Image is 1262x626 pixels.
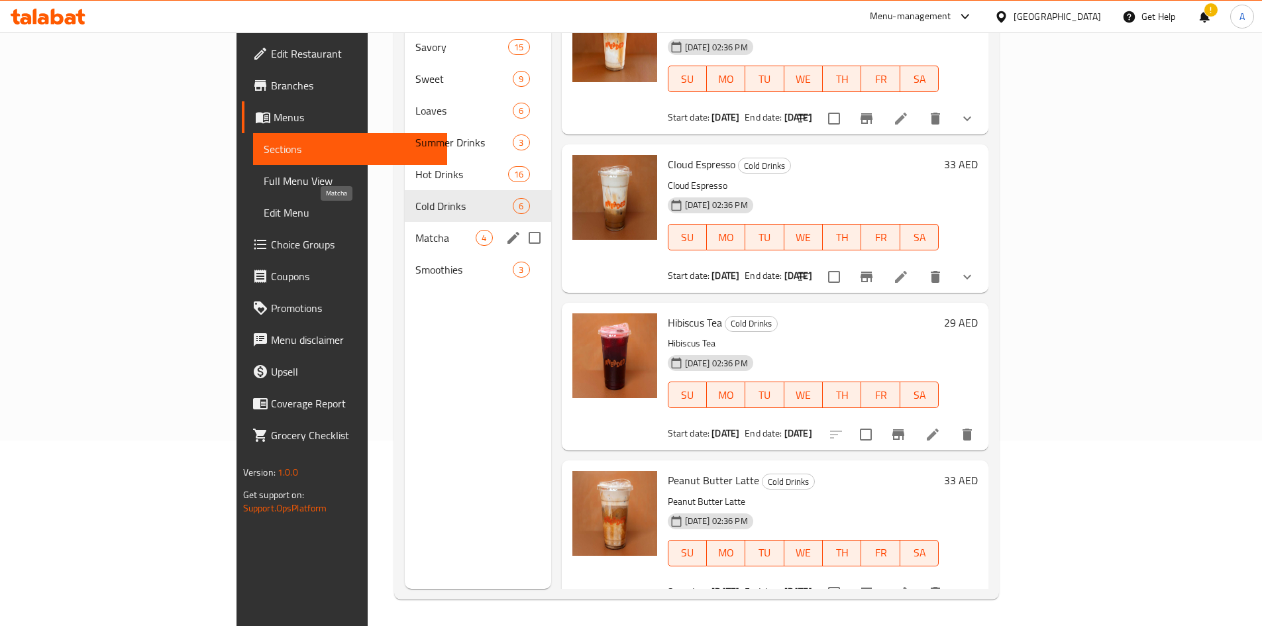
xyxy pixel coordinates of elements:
[959,111,975,127] svg: Show Choices
[823,66,861,92] button: TH
[762,474,815,490] div: Cold Drinks
[784,540,823,566] button: WE
[861,66,900,92] button: FR
[867,228,894,247] span: FR
[415,134,513,150] span: Summer Drinks
[242,101,447,133] a: Menus
[271,427,437,443] span: Grocery Checklist
[668,66,707,92] button: SU
[509,168,529,181] span: 16
[784,267,812,284] b: [DATE]
[271,78,437,93] span: Branches
[867,386,894,405] span: FR
[788,577,820,609] button: sort-choices
[920,103,951,134] button: delete
[271,46,437,62] span: Edit Restaurant
[572,155,657,240] img: Cloud Espresso
[745,66,784,92] button: TU
[415,166,508,182] span: Hot Drinks
[476,230,492,246] div: items
[513,136,529,149] span: 3
[415,39,508,55] span: Savory
[271,364,437,380] span: Upsell
[513,200,529,213] span: 6
[415,198,513,214] div: Cold Drinks
[851,261,882,293] button: Branch-specific-item
[243,464,276,481] span: Version:
[405,190,551,222] div: Cold Drinks6
[738,158,791,174] div: Cold Drinks
[1014,9,1101,24] div: [GEOGRAPHIC_DATA]
[867,70,894,89] span: FR
[925,427,941,443] a: Edit menu item
[668,583,710,600] span: Start date:
[959,269,975,285] svg: Show Choices
[882,419,914,450] button: Branch-specific-item
[951,577,983,609] button: show more
[243,499,327,517] a: Support.OpsPlatform
[668,224,707,250] button: SU
[668,313,722,333] span: Hibiscus Tea
[712,386,740,405] span: MO
[572,313,657,398] img: Hibiscus Tea
[707,66,745,92] button: MO
[415,230,476,246] span: Matcha
[405,254,551,286] div: Smoothies3
[784,425,812,442] b: [DATE]
[712,228,740,247] span: MO
[784,224,823,250] button: WE
[711,109,739,126] b: [DATE]
[828,543,856,562] span: TH
[944,155,978,174] h6: 33 AED
[745,583,782,600] span: End date:
[707,382,745,408] button: MO
[851,577,882,609] button: Branch-specific-item
[900,66,939,92] button: SA
[242,38,447,70] a: Edit Restaurant
[668,109,710,126] span: Start date:
[242,388,447,419] a: Coverage Report
[503,228,523,248] button: edit
[707,540,745,566] button: MO
[788,261,820,293] button: sort-choices
[906,543,933,562] span: SA
[405,63,551,95] div: Sweet9
[893,111,909,127] a: Edit menu item
[762,474,814,490] span: Cold Drinks
[893,269,909,285] a: Edit menu item
[790,386,817,405] span: WE
[513,264,529,276] span: 3
[861,540,900,566] button: FR
[513,262,529,278] div: items
[751,386,778,405] span: TU
[861,224,900,250] button: FR
[852,421,880,448] span: Select to update
[751,70,778,89] span: TU
[951,419,983,450] button: delete
[264,205,437,221] span: Edit Menu
[828,70,856,89] span: TH
[790,70,817,89] span: WE
[944,471,978,490] h6: 33 AED
[900,540,939,566] button: SA
[513,105,529,117] span: 6
[944,313,978,332] h6: 29 AED
[861,382,900,408] button: FR
[476,232,492,244] span: 4
[828,386,856,405] span: TH
[712,543,740,562] span: MO
[725,316,778,332] div: Cold Drinks
[242,356,447,388] a: Upsell
[745,425,782,442] span: End date:
[572,471,657,556] img: Peanut Butter Latte
[828,228,856,247] span: TH
[745,267,782,284] span: End date:
[668,335,939,352] p: Hibiscus Tea
[405,95,551,127] div: Loaves6
[405,127,551,158] div: Summer Drinks3
[278,464,298,481] span: 1.0.0
[242,70,447,101] a: Branches
[870,9,951,25] div: Menu-management
[851,103,882,134] button: Branch-specific-item
[405,31,551,63] div: Savory15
